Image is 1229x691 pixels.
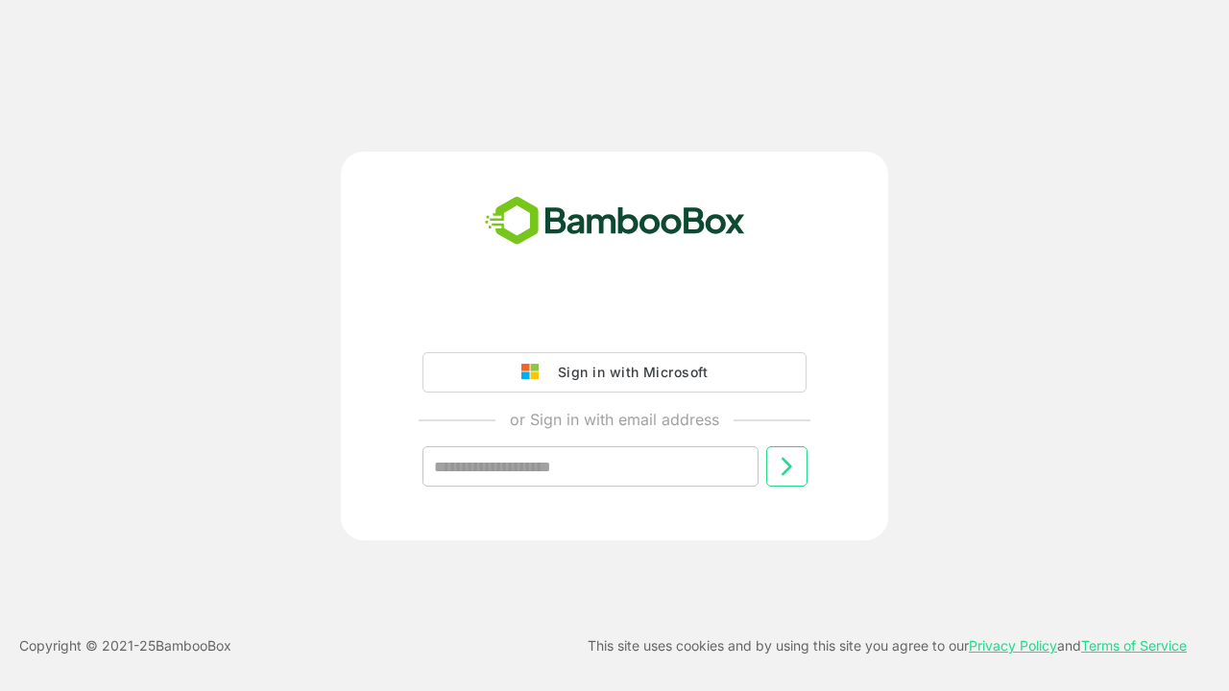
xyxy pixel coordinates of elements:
p: or Sign in with email address [510,408,719,431]
p: Copyright © 2021- 25 BambooBox [19,634,231,657]
a: Privacy Policy [969,637,1057,654]
img: bamboobox [474,190,756,253]
p: This site uses cookies and by using this site you agree to our and [588,634,1187,657]
a: Terms of Service [1081,637,1187,654]
img: google [521,364,548,381]
button: Sign in with Microsoft [422,352,807,393]
div: Sign in with Microsoft [548,360,708,385]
